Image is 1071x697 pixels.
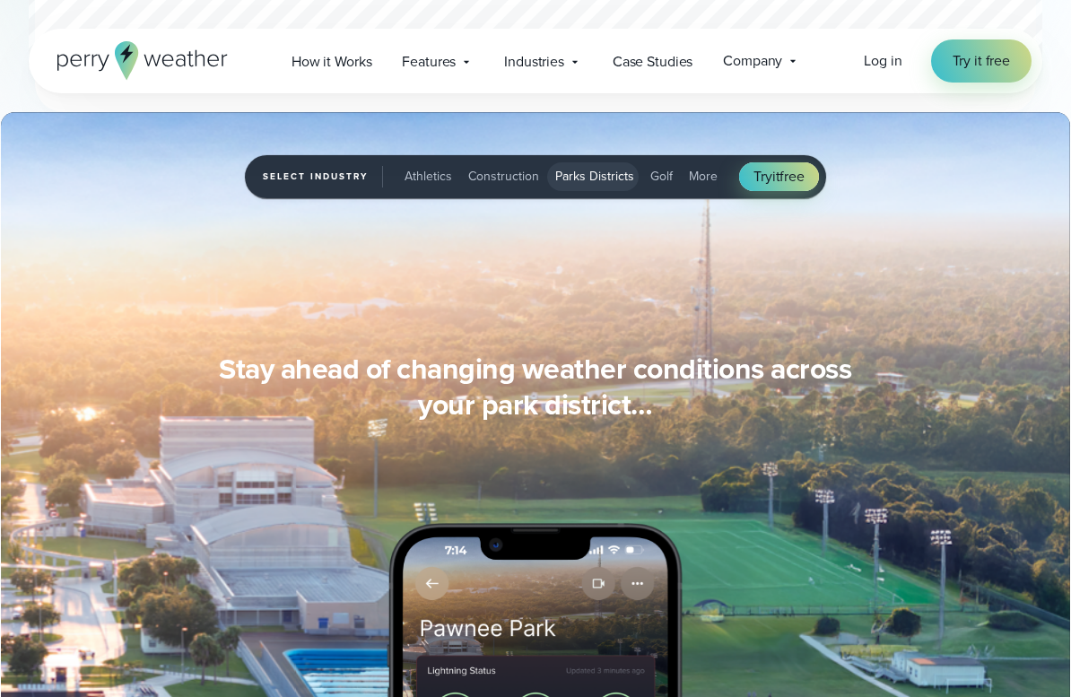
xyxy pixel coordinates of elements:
[555,167,634,186] span: Parks Districts
[597,43,708,80] a: Case Studies
[263,166,383,187] span: Select Industry
[292,51,371,73] span: How it Works
[468,167,539,186] span: Construction
[461,162,546,191] button: Construction
[650,167,673,186] span: Golf
[613,51,692,73] span: Case Studies
[772,166,780,187] span: it
[504,51,564,73] span: Industries
[276,43,387,80] a: How it Works
[739,162,819,191] a: Tryitfree
[723,50,782,72] span: Company
[397,162,459,191] button: Athletics
[864,50,901,71] span: Log in
[931,39,1032,83] a: Try it free
[864,50,901,72] a: Log in
[689,167,718,186] span: More
[753,166,805,187] span: Try free
[953,50,1010,72] span: Try it free
[203,351,869,423] h3: Stay ahead of changing weather conditions across your park district…
[548,162,641,191] button: Parks Districts
[682,162,725,191] button: More
[643,162,680,191] button: Golf
[402,51,456,73] span: Features
[405,167,452,186] span: Athletics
